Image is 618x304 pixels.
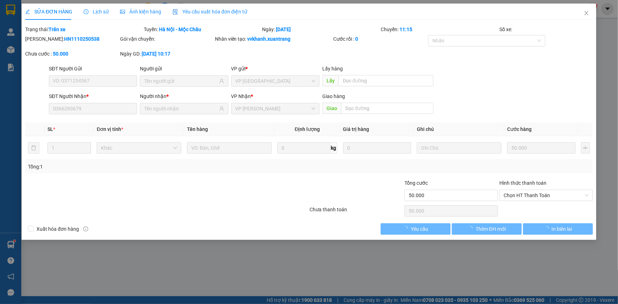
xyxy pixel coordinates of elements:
div: Cước rồi : [333,35,427,43]
div: Trạng thái: [24,25,143,33]
div: Người nhận [140,92,228,100]
input: Tên người gửi [144,77,217,85]
span: loading [544,226,552,231]
span: VP MỘC CHÂU [236,103,315,114]
span: loading [403,226,411,231]
button: plus [581,142,590,154]
button: In biên lai [523,223,593,235]
input: Ghi Chú [417,142,501,154]
b: Hà Nội - Mộc Châu [159,27,201,32]
img: icon [172,9,178,15]
span: VP HÀ NỘI [236,76,315,86]
span: Thêm ĐH mới [476,225,506,233]
button: Yêu cầu [381,223,450,235]
span: Yêu cầu [411,225,428,233]
span: Khác [101,143,177,153]
button: Thêm ĐH mới [452,223,522,235]
div: Người gửi [140,65,228,73]
input: Dọc đường [339,75,433,86]
span: Chọn HT Thanh Toán [504,190,589,201]
span: In biên lai [552,225,572,233]
div: Chưa cước : [25,50,119,58]
b: vvkhanh.xuantrang [248,36,291,42]
span: Ảnh kiện hàng [120,9,161,15]
b: [DATE] [276,27,291,32]
button: Close [577,4,596,23]
div: Ngày GD: [120,50,214,58]
input: Dọc đường [341,103,433,114]
b: Trên xe [49,27,66,32]
div: Ngày: [262,25,380,33]
div: Tổng: 1 [28,163,239,171]
span: user [219,79,224,84]
b: 0 [355,36,358,42]
span: close [584,10,589,16]
b: HN1110250538 [64,36,100,42]
input: 0 [507,142,576,154]
th: Ghi chú [414,122,504,136]
span: clock-circle [84,9,89,14]
div: SĐT Người Nhận [49,92,137,100]
input: 0 [343,142,412,154]
span: Giao hàng [322,93,345,99]
span: Tổng cước [404,180,428,186]
span: Xuất hóa đơn hàng [34,225,82,233]
div: SĐT Người Gửi [49,65,137,73]
button: delete [28,142,39,154]
span: Lấy hàng [322,66,343,71]
div: Số xe: [499,25,594,33]
span: user [219,106,224,111]
b: 50.000 [53,51,68,57]
div: Chưa thanh toán [309,206,404,218]
div: VP gửi [231,65,319,73]
b: [DATE] 10:17 [142,51,170,57]
span: Lấy [322,75,339,86]
span: VP Nhận [231,93,251,99]
span: Tên hàng [187,126,208,132]
div: Tuyến: [143,25,262,33]
div: [PERSON_NAME]: [25,35,119,43]
span: loading [468,226,476,231]
span: SỬA ĐƠN HÀNG [25,9,72,15]
input: VD: Bàn, Ghế [187,142,272,154]
div: Gói vận chuyển: [120,35,214,43]
span: Cước hàng [507,126,532,132]
span: picture [120,9,125,14]
b: 11:15 [399,27,412,32]
span: edit [25,9,30,14]
span: Giao [322,103,341,114]
span: Định lượng [295,126,320,132]
span: Yêu cầu xuất hóa đơn điện tử [172,9,247,15]
input: Tên người nhận [144,105,217,113]
span: Lịch sử [84,9,109,15]
span: Đơn vị tính [97,126,123,132]
label: Hình thức thanh toán [499,180,546,186]
span: kg [330,142,338,154]
span: SL [47,126,53,132]
span: Giá trị hàng [343,126,369,132]
div: Nhân viên tạo: [215,35,332,43]
span: info-circle [83,226,88,231]
div: Chuyến: [380,25,499,33]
